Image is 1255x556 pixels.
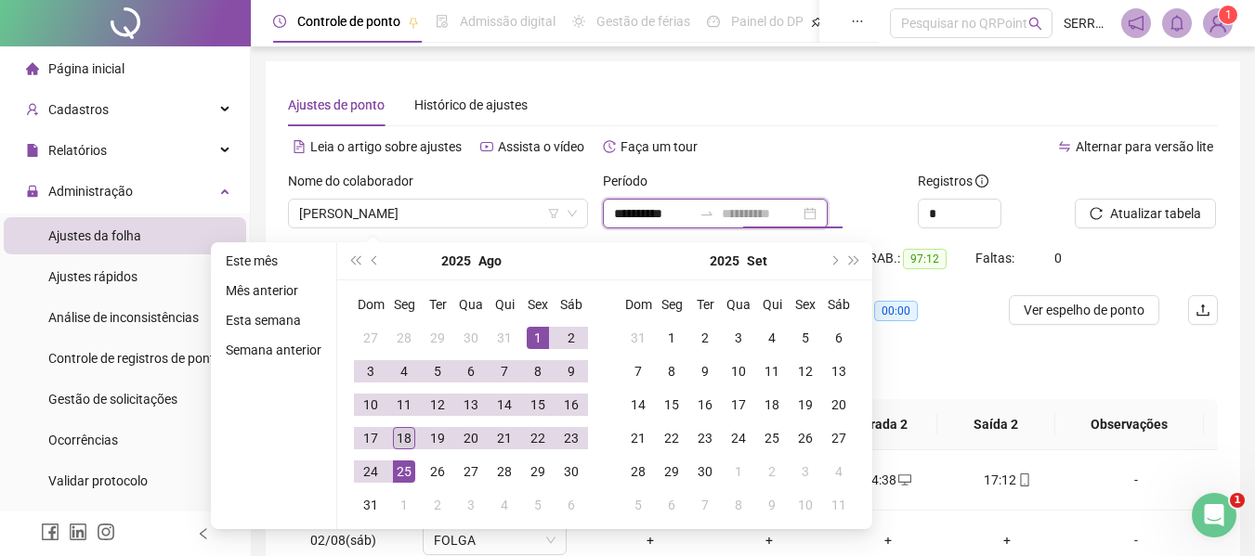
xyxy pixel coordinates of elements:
div: 3 [360,360,382,382]
div: 17:12 [962,470,1052,490]
td: 2025-08-30 [555,455,588,488]
div: 22 [660,427,683,449]
div: 6 [828,327,850,349]
td: 2025-10-05 [621,488,655,522]
td: 2025-09-17 [722,388,755,421]
span: ANA CAROLINA DE SOUZA OLIVEIRA [299,200,577,227]
div: 18 [393,427,415,449]
div: 30 [694,460,716,483]
span: Ver espelho de ponto [1024,300,1144,320]
td: 2025-08-21 [488,421,521,455]
td: 2025-09-05 [521,488,555,522]
td: 2025-10-10 [789,488,822,522]
td: 2025-08-08 [521,355,555,388]
td: 2025-10-11 [822,488,856,522]
span: home [26,62,39,75]
td: 2025-08-31 [354,488,387,522]
th: Dom [621,288,655,321]
span: Assista o vídeo [498,139,584,154]
div: 13 [828,360,850,382]
span: Observações [1070,414,1189,434]
td: 2025-09-11 [755,355,789,388]
td: 2025-08-04 [387,355,421,388]
span: reload [1090,207,1103,220]
td: 2025-09-29 [655,455,688,488]
td: 2025-08-26 [421,455,454,488]
div: 10 [360,394,382,416]
td: 2025-09-22 [655,421,688,455]
th: Sex [521,288,555,321]
div: 4 [493,494,516,516]
td: 2025-08-24 [354,455,387,488]
span: instagram [97,523,115,541]
td: 2025-09-10 [722,355,755,388]
div: 5 [627,494,649,516]
span: upload [1196,303,1210,317]
td: 2025-09-03 [454,488,488,522]
span: Controle de registros de ponto [48,351,222,366]
div: 27 [460,460,482,483]
span: Alternar para versão lite [1076,139,1213,154]
label: Nome do colaborador [288,171,425,191]
th: Seg [387,288,421,321]
span: left [197,527,210,540]
td: 2025-09-14 [621,388,655,421]
div: 16 [560,394,582,416]
td: 2025-09-05 [789,321,822,355]
span: dashboard [707,15,720,28]
div: 25 [393,460,415,483]
div: 6 [560,494,582,516]
div: 12 [794,360,817,382]
span: Cadastros [48,102,109,117]
div: 20 [460,427,482,449]
span: pushpin [408,17,419,28]
th: Ter [688,288,722,321]
span: Painel do DP [731,14,804,29]
div: 25 [761,427,783,449]
div: 19 [426,427,449,449]
div: 5 [794,327,817,349]
td: 2025-08-07 [488,355,521,388]
td: 2025-08-28 [488,455,521,488]
div: 21 [493,427,516,449]
div: 26 [426,460,449,483]
div: 10 [794,494,817,516]
div: 2 [560,327,582,349]
td: 2025-08-02 [555,321,588,355]
div: 29 [426,327,449,349]
td: 2025-07-29 [421,321,454,355]
div: 21 [627,427,649,449]
div: 13 [460,394,482,416]
div: 31 [627,327,649,349]
div: 4 [393,360,415,382]
li: Esta semana [218,309,329,331]
div: 3 [794,460,817,483]
td: 2025-09-16 [688,388,722,421]
div: 6 [460,360,482,382]
td: 2025-09-23 [688,421,722,455]
span: youtube [480,140,493,153]
button: year panel [441,242,471,279]
td: 2025-09-01 [655,321,688,355]
td: 2025-09-01 [387,488,421,522]
button: Atualizar tabela [1075,199,1216,228]
span: Administração [48,184,133,199]
td: 2025-09-25 [755,421,789,455]
li: Mês anterior [218,279,329,302]
div: Quitações: [810,300,940,321]
td: 2025-09-24 [722,421,755,455]
span: facebook [41,523,59,541]
td: 2025-09-28 [621,455,655,488]
td: 2025-08-29 [521,455,555,488]
div: 23 [560,427,582,449]
button: Ver espelho de ponto [1009,295,1159,325]
div: 17 [727,394,750,416]
li: Semana anterior [218,339,329,361]
label: Período [603,171,660,191]
span: FOLGA [434,526,556,554]
div: 4 [828,460,850,483]
div: 12 [426,394,449,416]
td: 2025-09-06 [822,321,856,355]
div: 14 [493,394,516,416]
th: Entrada 2 [820,399,937,450]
